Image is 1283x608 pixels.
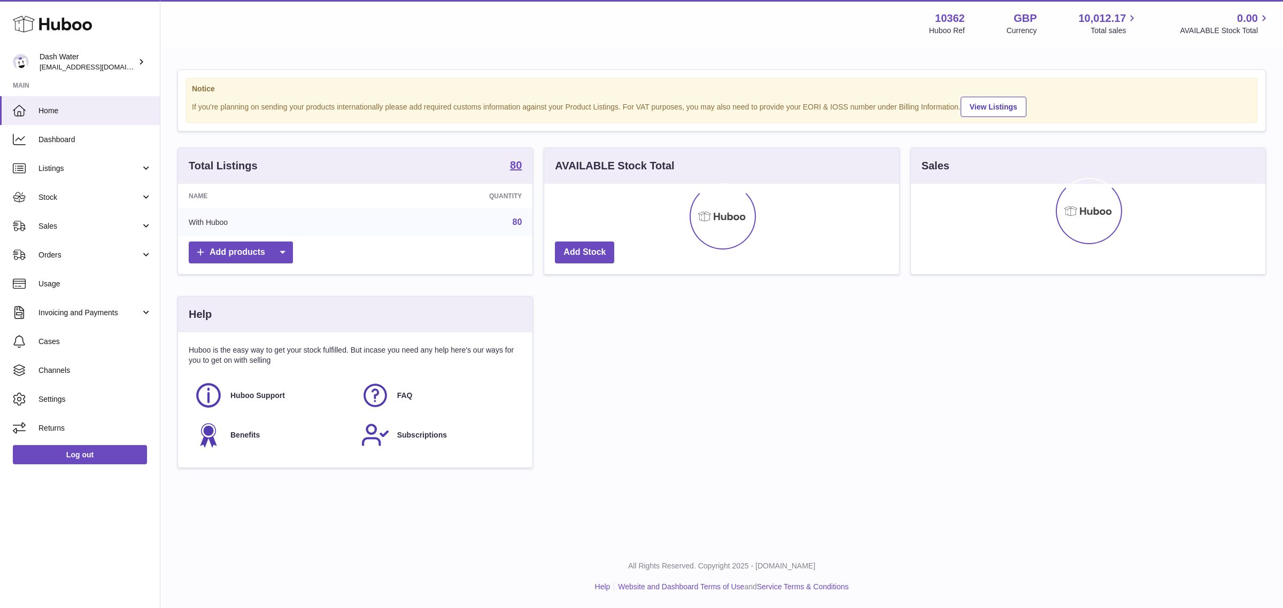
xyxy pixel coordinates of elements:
[38,308,141,318] span: Invoicing and Payments
[1237,11,1258,26] span: 0.00
[513,217,522,227] a: 80
[169,561,1274,571] p: All Rights Reserved. Copyright 2025 - [DOMAIN_NAME]
[510,160,522,173] a: 80
[38,250,141,260] span: Orders
[361,420,517,449] a: Subscriptions
[38,221,141,231] span: Sales
[757,582,849,591] a: Service Terms & Conditions
[365,184,532,208] th: Quantity
[189,241,293,263] a: Add products
[13,445,147,464] a: Log out
[178,184,365,208] th: Name
[189,159,258,173] h3: Total Listings
[618,582,744,591] a: Website and Dashboard Terms of Use
[1091,26,1138,36] span: Total sales
[189,307,212,322] h3: Help
[230,391,285,401] span: Huboo Support
[1014,11,1037,26] strong: GBP
[929,26,965,36] div: Huboo Ref
[189,345,522,365] p: Huboo is the easy way to get your stock fulfilled. But incase you need any help here's our ways f...
[13,54,29,70] img: internalAdmin-10362@internal.huboo.com
[194,381,350,410] a: Huboo Support
[361,381,517,410] a: FAQ
[397,391,413,401] span: FAQ
[510,160,522,170] strong: 80
[935,11,965,26] strong: 10362
[38,106,152,116] span: Home
[230,430,260,440] span: Benefits
[1007,26,1037,36] div: Currency
[192,95,1251,117] div: If you're planning on sending your products internationally please add required customs informati...
[1078,11,1138,36] a: 10,012.17 Total sales
[1180,26,1270,36] span: AVAILABLE Stock Total
[922,159,949,173] h3: Sales
[555,159,674,173] h3: AVAILABLE Stock Total
[614,582,848,592] li: and
[38,135,152,145] span: Dashboard
[192,84,1251,94] strong: Notice
[38,163,141,174] span: Listings
[595,582,610,591] a: Help
[178,208,365,236] td: With Huboo
[397,430,447,440] span: Subscriptions
[38,423,152,433] span: Returns
[38,337,152,347] span: Cases
[38,192,141,202] span: Stock
[38,279,152,289] span: Usage
[38,365,152,376] span: Channels
[194,420,350,449] a: Benefits
[38,394,152,404] span: Settings
[961,97,1026,117] a: View Listings
[40,63,157,71] span: [EMAIL_ADDRESS][DOMAIN_NAME]
[1078,11,1126,26] span: 10,012.17
[555,241,614,263] a: Add Stock
[40,52,136,72] div: Dash Water
[1180,11,1270,36] a: 0.00 AVAILABLE Stock Total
